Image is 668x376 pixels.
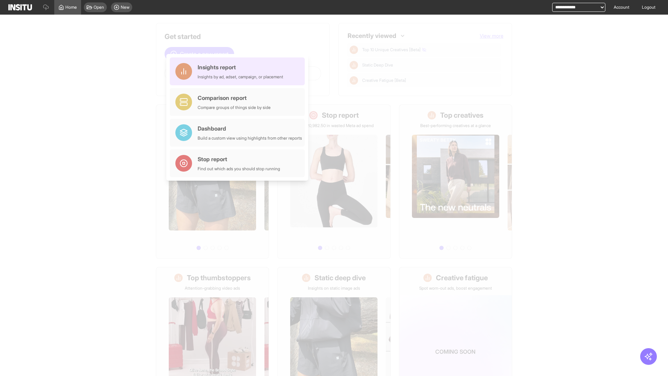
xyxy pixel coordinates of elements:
span: New [121,5,129,10]
span: Open [94,5,104,10]
img: Logo [8,4,32,10]
div: Comparison report [198,94,271,102]
div: Dashboard [198,124,302,133]
div: Compare groups of things side by side [198,105,271,110]
div: Stop report [198,155,280,163]
div: Insights by ad, adset, campaign, or placement [198,74,283,80]
div: Build a custom view using highlights from other reports [198,135,302,141]
div: Insights report [198,63,283,71]
div: Find out which ads you should stop running [198,166,280,172]
span: Home [65,5,77,10]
